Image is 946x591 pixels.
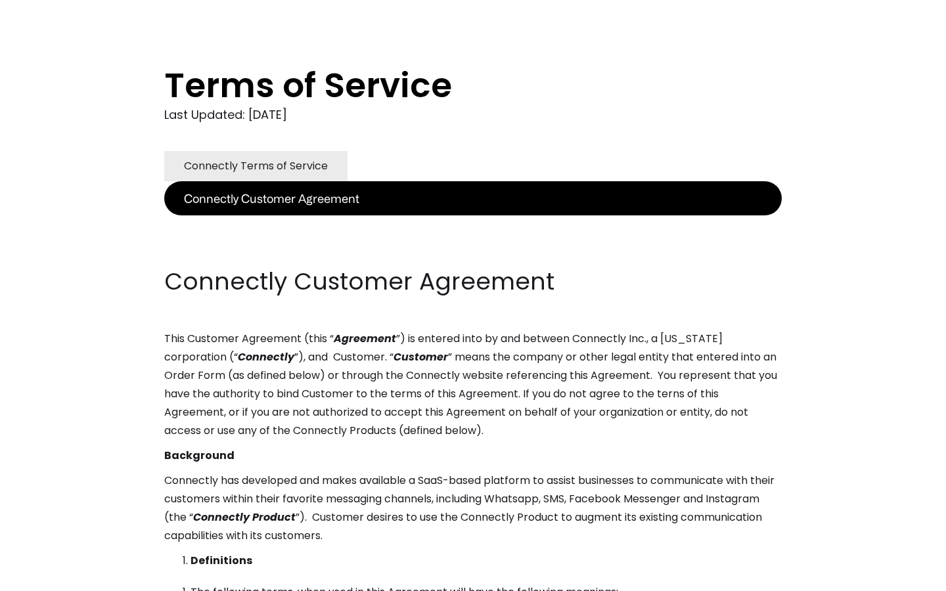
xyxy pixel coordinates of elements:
[394,349,448,364] em: Customer
[164,215,782,234] p: ‍
[164,66,729,105] h1: Terms of Service
[13,567,79,586] aside: Language selected: English
[164,105,782,125] div: Last Updated: [DATE]
[334,331,396,346] em: Agreement
[164,240,782,259] p: ‍
[164,330,782,440] p: This Customer Agreement (this “ ”) is entered into by and between Connectly Inc., a [US_STATE] co...
[164,448,235,463] strong: Background
[238,349,294,364] em: Connectly
[193,510,296,525] em: Connectly Product
[164,265,782,298] h2: Connectly Customer Agreement
[184,189,359,208] div: Connectly Customer Agreement
[191,553,252,568] strong: Definitions
[164,471,782,545] p: Connectly has developed and makes available a SaaS-based platform to assist businesses to communi...
[26,568,79,586] ul: Language list
[184,157,328,175] div: Connectly Terms of Service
